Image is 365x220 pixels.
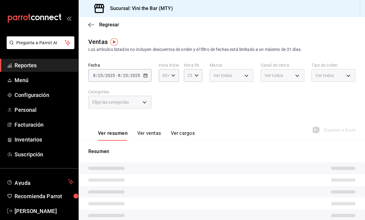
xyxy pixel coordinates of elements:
[105,73,115,78] input: ----
[128,73,130,78] span: /
[118,73,121,78] input: --
[103,73,105,78] span: /
[159,63,179,67] label: Hora inicio
[99,22,119,28] span: Regresar
[15,207,73,215] span: [PERSON_NAME]
[88,63,152,67] label: Fecha
[121,73,122,78] span: /
[92,99,129,105] span: Elige las categorías
[88,37,108,46] div: Ventas
[88,22,119,28] button: Regresar
[15,76,73,84] span: Menú
[98,130,195,141] div: navigation tabs
[15,178,66,185] span: Ayuda
[96,73,98,78] span: /
[15,61,73,69] span: Reportes
[315,72,334,78] span: Ver todos
[88,148,355,155] p: Resumen
[105,5,173,12] h3: Sucursal: Vini the Bar (MTY)
[265,72,283,78] span: Ver todos
[210,63,253,67] label: Marca
[93,73,96,78] input: --
[7,36,74,49] button: Pregunta a Parrot AI
[15,121,73,129] span: Facturación
[311,63,355,67] label: Tipo de orden
[98,73,103,78] input: --
[88,90,152,94] label: Categorías
[67,16,71,21] button: open_drawer_menu
[15,150,73,158] span: Suscripción
[116,73,117,78] span: -
[123,73,128,78] input: --
[110,38,118,46] img: Tooltip marker
[15,91,73,99] span: Configuración
[261,63,305,67] label: Canal de venta
[171,130,195,141] button: Ver cargos
[4,44,74,50] a: Pregunta a Parrot AI
[88,46,355,53] div: Los artículos listados no incluyen descuentos de orden y el filtro de fechas está limitado a un m...
[213,72,232,78] span: Ver todas
[137,130,161,141] button: Ver ventas
[15,192,73,200] span: Recomienda Parrot
[98,130,128,141] button: Ver resumen
[15,135,73,144] span: Inventarios
[130,73,140,78] input: ----
[16,40,65,46] span: Pregunta a Parrot AI
[184,63,202,67] label: Hora fin
[15,106,73,114] span: Personal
